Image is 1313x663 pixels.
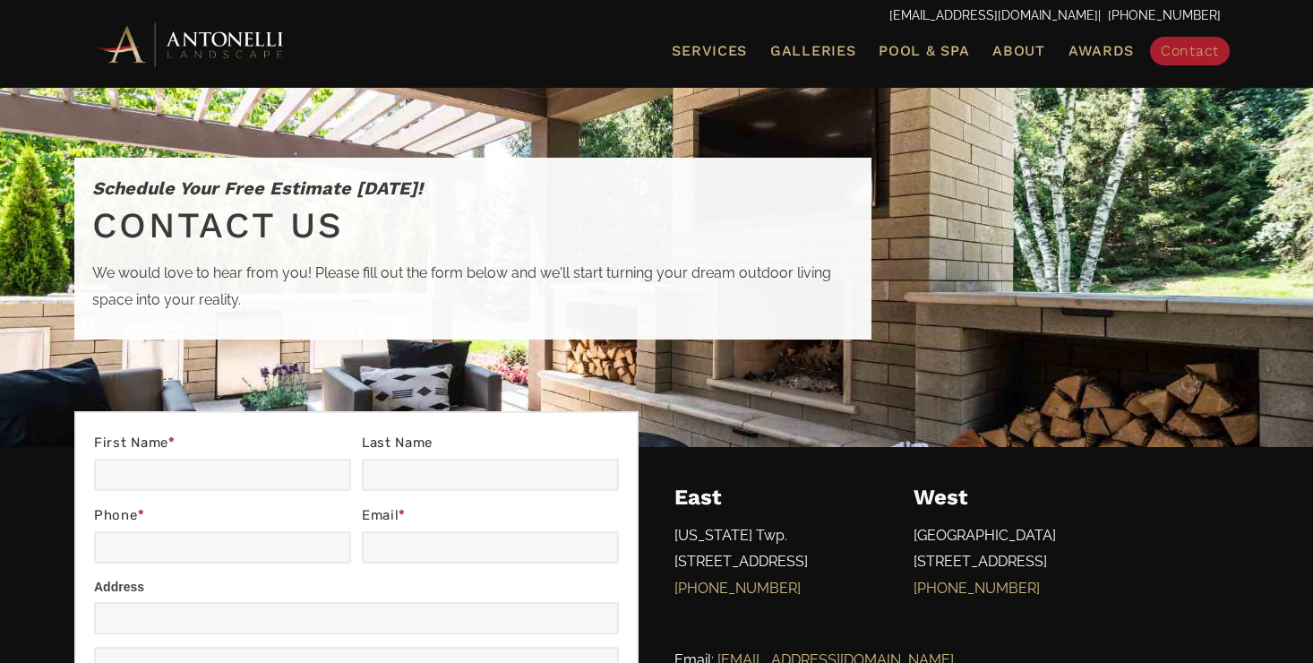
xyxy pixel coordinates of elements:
h4: East [674,483,878,513]
span: Galleries [770,42,855,59]
a: [PHONE_NUMBER] [914,580,1040,597]
a: Pool & Spa [871,39,976,63]
span: Pool & Spa [879,42,969,59]
h1: Contact Us [92,201,854,251]
label: Last Name [362,431,619,459]
label: Phone [94,504,351,531]
a: [EMAIL_ADDRESS][DOMAIN_NAME] [889,8,1098,22]
div: Address [94,576,619,602]
p: | [PHONE_NUMBER] [92,4,1221,28]
span: Awards [1068,42,1134,59]
h5: Schedule Your Free Estimate [DATE]! [92,176,854,201]
a: Awards [1061,39,1141,63]
h4: West [914,483,1221,513]
span: Contact [1161,42,1219,59]
span: About [992,44,1045,58]
a: Galleries [763,39,862,63]
a: Contact [1150,37,1230,65]
span: Services [672,44,747,58]
a: Services [665,39,754,63]
a: About [985,39,1052,63]
label: First Name [94,431,351,459]
a: [PHONE_NUMBER] [674,580,801,597]
label: Email [362,504,619,531]
img: Antonelli Horizontal Logo [92,20,289,69]
p: [GEOGRAPHIC_DATA] [STREET_ADDRESS] [914,522,1221,611]
p: We would love to hear from you! Please fill out the form below and we'll start turning your dream... [92,260,854,322]
p: [US_STATE] Twp. [STREET_ADDRESS] [674,522,878,611]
